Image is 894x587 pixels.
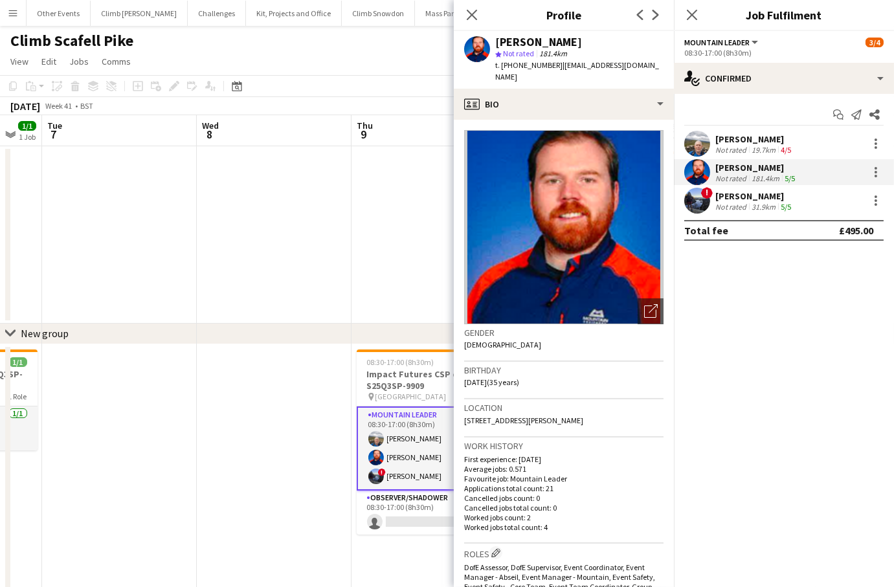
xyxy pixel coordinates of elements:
span: 08:30-17:00 (8h30m) [367,357,434,367]
app-card-role: Observer/Shadower0/108:30-17:00 (8h30m) [357,491,502,535]
span: 1/1 [18,121,36,131]
div: New group [21,327,69,340]
span: | [EMAIL_ADDRESS][DOMAIN_NAME] [495,60,659,82]
div: [DATE] [10,100,40,113]
span: ! [378,469,386,476]
a: View [5,53,34,70]
span: [GEOGRAPHIC_DATA] [375,392,447,401]
span: 3/4 [866,38,884,47]
h1: Climb Scafell Pike [10,31,133,50]
a: Comms [96,53,136,70]
a: Jobs [64,53,94,70]
button: Mass Participation [415,1,497,26]
span: 1 Role [8,392,27,401]
span: 1/1 [9,357,27,367]
span: [DEMOGRAPHIC_DATA] [464,340,541,349]
app-skills-label: 4/5 [781,145,791,155]
p: Average jobs: 0.571 [464,464,664,474]
span: Edit [41,56,56,67]
span: Tue [47,120,62,131]
div: Total fee [684,224,728,237]
button: Challenges [188,1,246,26]
h3: Work history [464,440,664,452]
button: Other Events [27,1,91,26]
p: Worked jobs total count: 4 [464,522,664,532]
h3: Profile [454,6,674,23]
div: [PERSON_NAME] [715,190,794,202]
div: 181.4km [749,173,782,183]
span: 8 [200,127,219,142]
button: Kit, Projects and Office [246,1,342,26]
span: Week 41 [43,101,75,111]
span: Thu [357,120,373,131]
div: Confirmed [674,63,894,94]
div: Not rated [715,145,749,155]
div: [PERSON_NAME] [715,162,798,173]
p: Applications total count: 21 [464,483,664,493]
button: Mountain Leader [684,38,760,47]
div: 31.9km [749,202,778,212]
a: Edit [36,53,61,70]
button: Climb Snowdon [342,1,415,26]
span: ! [701,187,713,199]
p: Cancelled jobs count: 0 [464,493,664,503]
div: 1 Job [19,132,36,142]
span: Jobs [69,56,89,67]
span: 181.4km [537,49,570,58]
span: View [10,56,28,67]
img: Crew avatar or photo [464,130,664,324]
app-card-role: Mountain Leader3/308:30-17:00 (8h30m)[PERSON_NAME][PERSON_NAME]![PERSON_NAME] [357,406,502,491]
h3: Job Fulfilment [674,6,894,23]
h3: Location [464,402,664,414]
div: [PERSON_NAME] [715,133,794,145]
div: Not rated [715,202,749,212]
div: Not rated [715,173,749,183]
div: [PERSON_NAME] [495,36,582,48]
span: Comms [102,56,131,67]
div: £495.00 [839,224,873,237]
span: 7 [45,127,62,142]
h3: Roles [464,546,664,560]
div: 19.7km [749,145,778,155]
h3: Birthday [464,364,664,376]
p: Worked jobs count: 2 [464,513,664,522]
div: 08:30-17:00 (8h30m) [684,48,884,58]
span: [DATE] (35 years) [464,377,519,387]
p: First experience: [DATE] [464,454,664,464]
span: t. [PHONE_NUMBER] [495,60,563,70]
button: Climb [PERSON_NAME] [91,1,188,26]
p: Cancelled jobs total count: 0 [464,503,664,513]
div: BST [80,101,93,111]
h3: Impact Futures CSP day - S25Q3SP-9909 [357,368,502,392]
h3: Gender [464,327,664,338]
span: Wed [202,120,219,131]
span: 9 [355,127,373,142]
p: Favourite job: Mountain Leader [464,474,664,483]
app-skills-label: 5/5 [785,173,795,183]
app-job-card: 08:30-17:00 (8h30m)3/4Impact Futures CSP day - S25Q3SP-9909 [GEOGRAPHIC_DATA]2 RolesMountain Lead... [357,349,502,535]
div: Open photos pop-in [638,298,664,324]
span: Mountain Leader [684,38,750,47]
span: [STREET_ADDRESS][PERSON_NAME] [464,415,583,425]
span: Not rated [503,49,534,58]
div: Bio [454,89,674,120]
app-skills-label: 5/5 [781,202,791,212]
